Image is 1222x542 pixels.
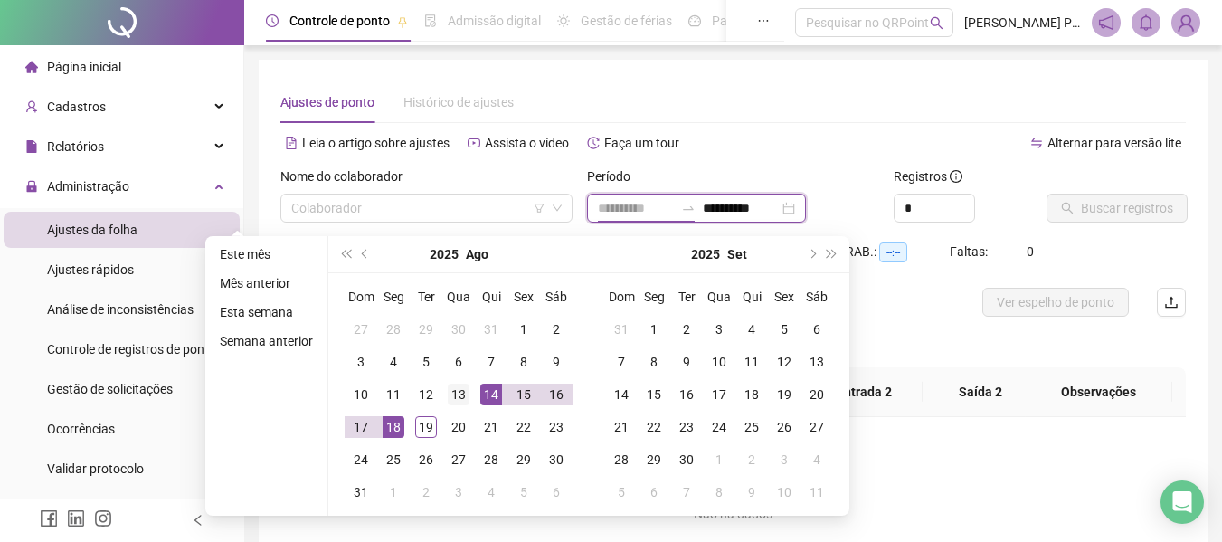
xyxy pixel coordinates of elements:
[410,411,442,443] td: 2025-08-19
[800,443,833,476] td: 2025-10-04
[383,416,404,438] div: 18
[581,14,672,28] span: Gestão de férias
[377,443,410,476] td: 2025-08-25
[768,476,800,509] td: 2025-10-10
[410,476,442,509] td: 2025-09-02
[638,281,670,313] th: Seg
[703,476,735,509] td: 2025-10-08
[415,319,437,340] div: 29
[345,411,377,443] td: 2025-08-17
[350,351,372,373] div: 3
[670,443,703,476] td: 2025-09-30
[703,281,735,313] th: Qua
[213,330,320,352] li: Semana anterior
[513,481,535,503] div: 5
[466,236,488,272] button: month panel
[587,137,600,149] span: history
[741,416,763,438] div: 25
[383,481,404,503] div: 1
[587,166,642,186] label: Período
[605,346,638,378] td: 2025-09-07
[1098,14,1114,31] span: notification
[442,443,475,476] td: 2025-08-27
[47,179,129,194] span: Administração
[485,136,569,150] span: Assista o vídeo
[25,180,38,193] span: lock
[350,416,372,438] div: 17
[350,481,372,503] div: 31
[670,346,703,378] td: 2025-09-09
[806,481,828,503] div: 11
[545,351,567,373] div: 9
[442,411,475,443] td: 2025-08-20
[605,476,638,509] td: 2025-10-05
[94,509,112,528] span: instagram
[480,319,502,340] div: 31
[605,443,638,476] td: 2025-09-28
[468,137,480,149] span: youtube
[670,378,703,411] td: 2025-09-16
[950,170,962,183] span: info-circle
[801,236,821,272] button: next-year
[741,449,763,471] div: 2
[475,411,507,443] td: 2025-08-21
[540,443,573,476] td: 2025-08-30
[345,378,377,411] td: 2025-08-10
[25,140,38,153] span: file
[823,242,950,262] div: H. TRAB.:
[415,351,437,373] div: 5
[350,449,372,471] div: 24
[1138,14,1154,31] span: bell
[1030,137,1043,149] span: swap
[1160,480,1204,524] div: Open Intercom Messenger
[442,313,475,346] td: 2025-07-30
[773,384,795,405] div: 19
[47,382,173,396] span: Gestão de solicitações
[480,416,502,438] div: 21
[741,319,763,340] div: 4
[611,351,632,373] div: 7
[266,14,279,27] span: clock-circle
[448,319,469,340] div: 30
[712,14,782,28] span: Painel do DP
[638,476,670,509] td: 2025-10-06
[47,100,106,114] span: Cadastros
[708,449,730,471] div: 1
[507,411,540,443] td: 2025-08-22
[605,281,638,313] th: Dom
[681,201,696,215] span: swap-right
[302,136,450,150] span: Leia o artigo sobre ajustes
[192,514,204,527] span: left
[923,367,1038,417] th: Saída 2
[800,476,833,509] td: 2025-10-11
[345,281,377,313] th: Dom
[670,313,703,346] td: 2025-09-02
[1039,382,1158,402] span: Observações
[545,384,567,405] div: 16
[735,411,768,443] td: 2025-09-25
[800,313,833,346] td: 2025-09-06
[727,236,747,272] button: month panel
[448,416,469,438] div: 20
[806,449,828,471] div: 4
[448,351,469,373] div: 6
[735,346,768,378] td: 2025-09-11
[703,346,735,378] td: 2025-09-10
[410,378,442,411] td: 2025-08-12
[513,449,535,471] div: 29
[676,384,697,405] div: 16
[415,384,437,405] div: 12
[768,281,800,313] th: Sex
[611,481,632,503] div: 5
[1025,367,1172,417] th: Observações
[735,443,768,476] td: 2025-10-02
[415,449,437,471] div: 26
[670,281,703,313] th: Ter
[643,416,665,438] div: 22
[822,236,842,272] button: super-next-year
[403,95,514,109] span: Histórico de ajustes
[540,411,573,443] td: 2025-08-23
[676,319,697,340] div: 2
[507,443,540,476] td: 2025-08-29
[507,476,540,509] td: 2025-09-05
